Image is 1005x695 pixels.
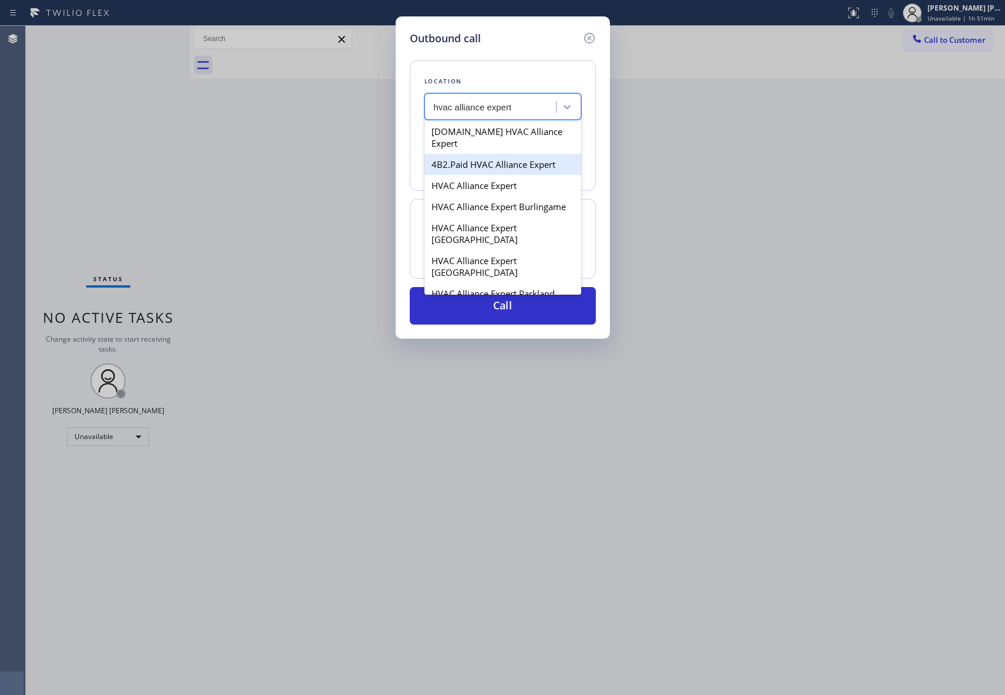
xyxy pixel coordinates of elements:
[424,283,581,304] div: HVAC Alliance Expert Parkland
[424,75,581,87] div: Location
[410,287,596,325] button: Call
[424,250,581,283] div: HVAC Alliance Expert [GEOGRAPHIC_DATA]
[424,121,581,154] div: [DOMAIN_NAME] HVAC Alliance Expert
[424,154,581,175] div: 4B2.Paid HVAC Alliance Expert
[424,217,581,250] div: HVAC Alliance Expert [GEOGRAPHIC_DATA]
[410,31,481,46] h5: Outbound call
[424,175,581,196] div: HVAC Alliance Expert
[424,196,581,217] div: HVAC Alliance Expert Burlingame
